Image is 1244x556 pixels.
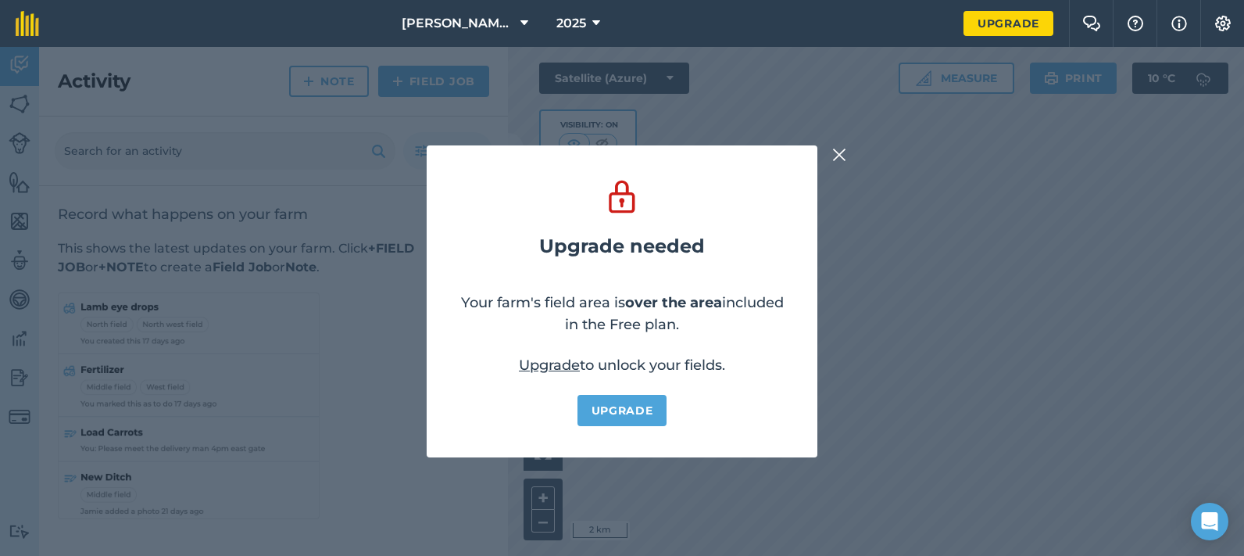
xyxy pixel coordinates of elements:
p: Your farm's field area is included in the Free plan. [458,292,786,335]
img: A question mark icon [1126,16,1145,31]
img: A cog icon [1214,16,1232,31]
span: 2025 [556,14,586,33]
img: Two speech bubbles overlapping with the left bubble in the forefront [1082,16,1101,31]
h2: Upgrade needed [539,235,705,257]
a: Upgrade [519,357,580,374]
img: svg+xml;base64,PHN2ZyB4bWxucz0iaHR0cDovL3d3dy53My5vcmcvMjAwMC9zdmciIHdpZHRoPSIxNyIgaGVpZ2h0PSIxNy... [1171,14,1187,33]
a: Upgrade [577,395,667,426]
img: fieldmargin Logo [16,11,39,36]
span: [PERSON_NAME] Farms [402,14,514,33]
div: Open Intercom Messenger [1191,503,1228,540]
p: to unlock your fields. [519,354,725,376]
a: Upgrade [963,11,1053,36]
img: svg+xml;base64,PHN2ZyB4bWxucz0iaHR0cDovL3d3dy53My5vcmcvMjAwMC9zdmciIHdpZHRoPSIyMiIgaGVpZ2h0PSIzMC... [832,145,846,164]
strong: over the area [625,294,722,311]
